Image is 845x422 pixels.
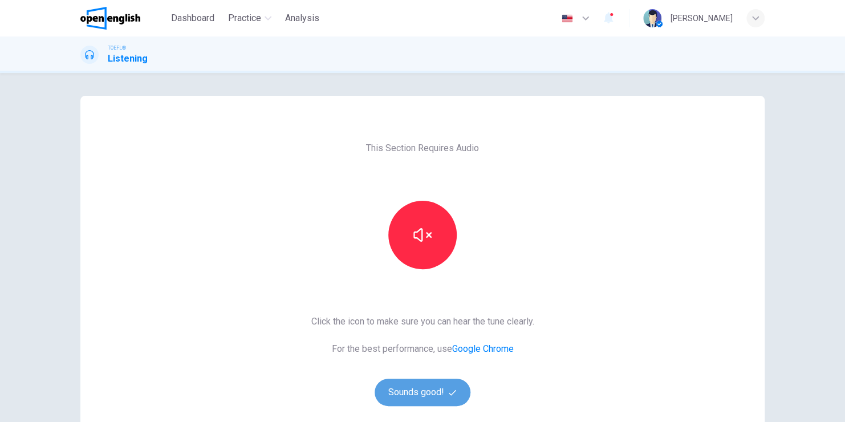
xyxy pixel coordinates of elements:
span: Click the icon to make sure you can hear the tune clearly. [311,315,534,328]
h1: Listening [108,52,148,66]
span: Dashboard [171,11,214,25]
div: [PERSON_NAME] [671,11,733,25]
img: Profile picture [643,9,661,27]
span: TOEFL® [108,44,126,52]
button: Practice [224,8,276,29]
img: OpenEnglish logo [80,7,140,30]
span: For the best performance, use [311,342,534,356]
span: This Section Requires Audio [366,141,479,155]
button: Dashboard [166,8,219,29]
button: Sounds good! [375,379,470,406]
span: Practice [228,11,261,25]
img: en [560,14,574,23]
a: Google Chrome [452,343,514,354]
a: OpenEnglish logo [80,7,166,30]
button: Analysis [281,8,324,29]
span: Analysis [285,11,319,25]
